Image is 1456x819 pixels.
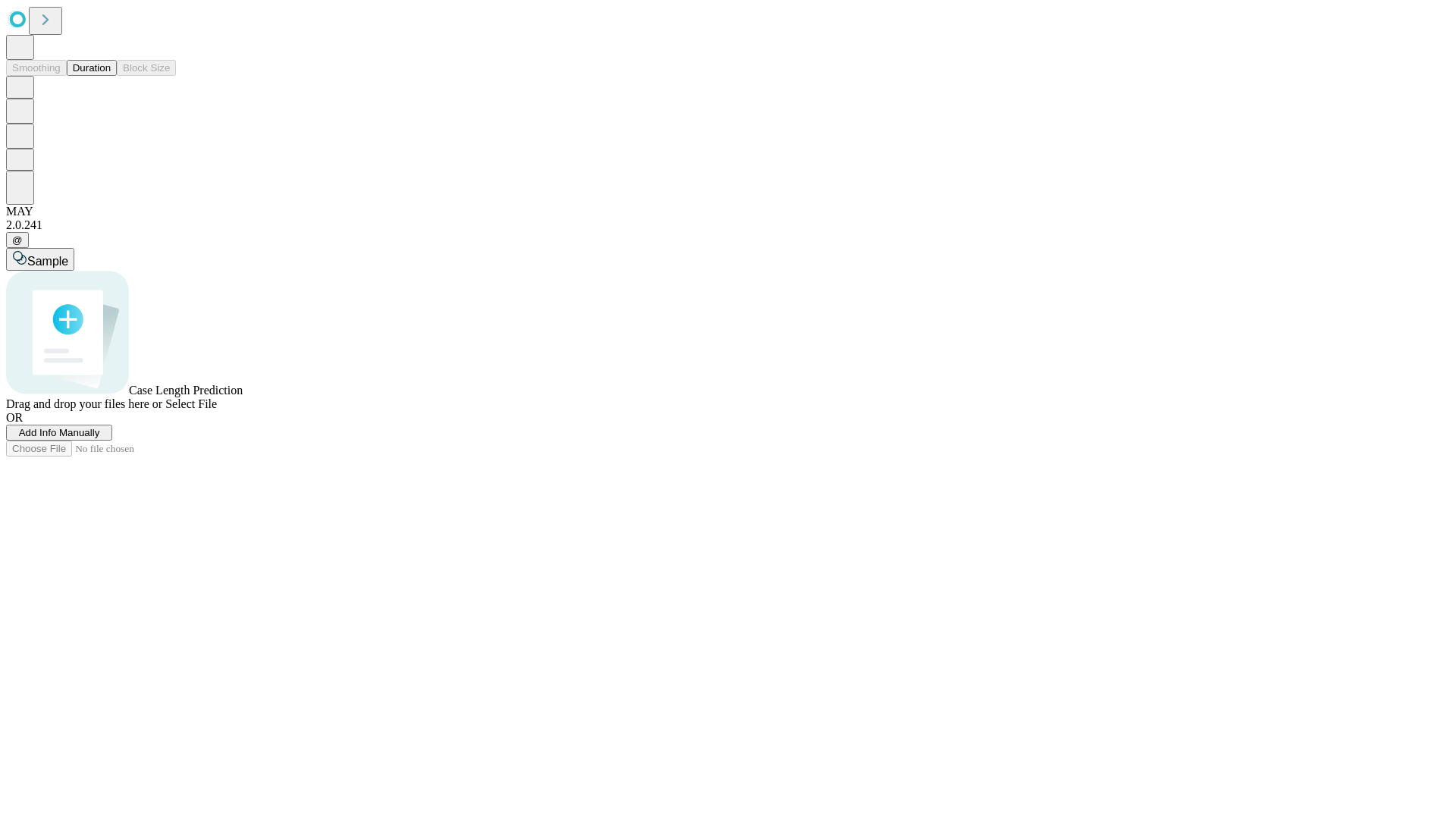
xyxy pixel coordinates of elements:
[165,397,217,410] span: Select File
[19,427,100,438] span: Add Info Manually
[67,60,117,76] button: Duration
[6,218,1450,232] div: 2.0.241
[6,60,67,76] button: Smoothing
[6,248,74,271] button: Sample
[12,234,23,246] span: @
[27,255,68,268] span: Sample
[6,205,1450,218] div: MAY
[6,232,29,248] button: @
[6,411,23,424] span: OR
[6,425,112,441] button: Add Info Manually
[129,384,243,397] span: Case Length Prediction
[6,397,162,410] span: Drag and drop your files here or
[117,60,176,76] button: Block Size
